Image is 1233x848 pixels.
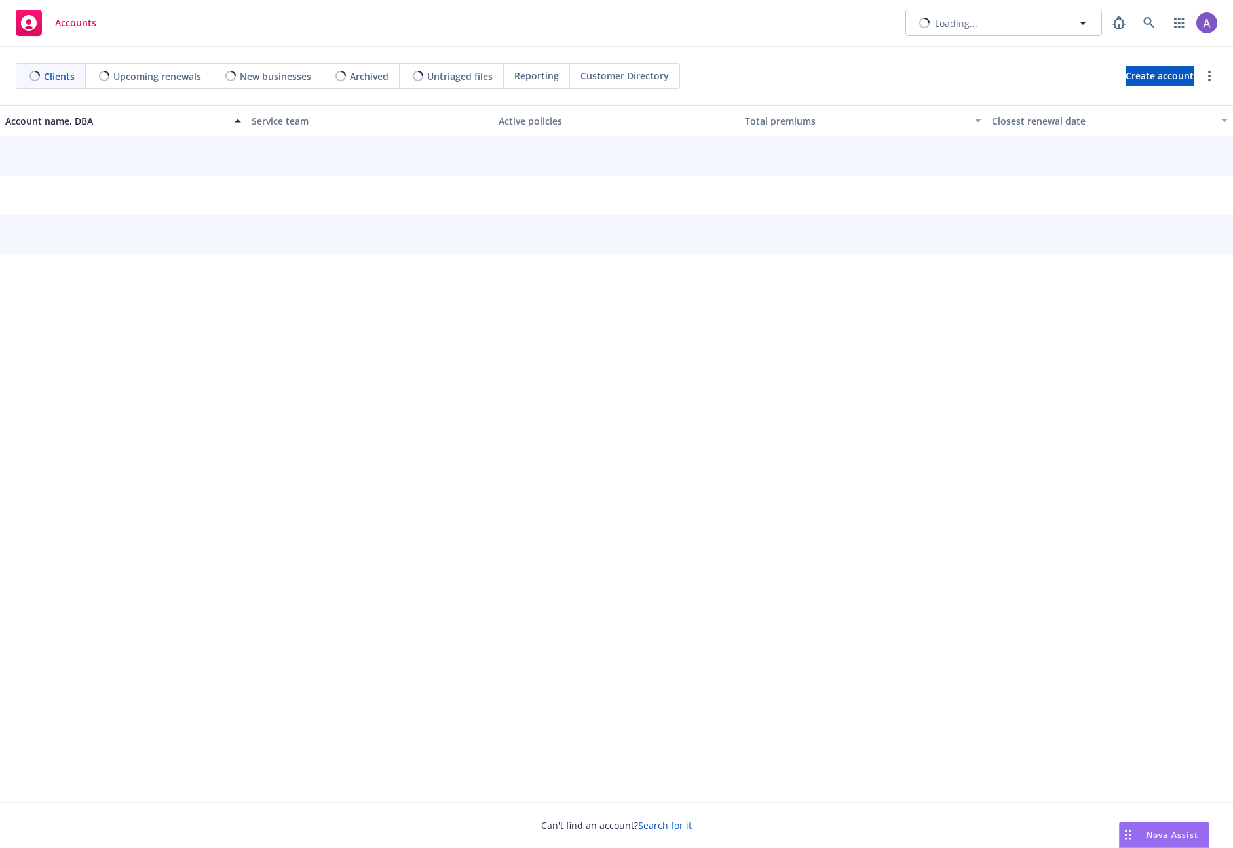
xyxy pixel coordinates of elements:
[44,69,75,83] span: Clients
[541,819,692,832] span: Can't find an account?
[10,5,102,41] a: Accounts
[740,105,986,136] button: Total premiums
[638,819,692,832] a: Search for it
[992,114,1213,128] div: Closest renewal date
[350,69,389,83] span: Archived
[55,18,96,28] span: Accounts
[252,114,487,128] div: Service team
[1147,829,1198,840] span: Nova Assist
[905,10,1102,36] button: Loading...
[1202,68,1217,84] a: more
[499,114,734,128] div: Active policies
[987,105,1233,136] button: Closest renewal date
[745,114,966,128] div: Total premiums
[427,69,493,83] span: Untriaged files
[935,16,977,30] span: Loading...
[1119,822,1209,848] button: Nova Assist
[1196,12,1217,33] img: photo
[1166,10,1192,36] a: Switch app
[240,69,311,83] span: New businesses
[246,105,493,136] button: Service team
[1136,10,1162,36] a: Search
[1106,10,1132,36] a: Report a Bug
[1120,822,1136,847] div: Drag to move
[580,69,669,83] span: Customer Directory
[1126,66,1194,86] a: Create account
[5,114,227,128] div: Account name, DBA
[493,105,740,136] button: Active policies
[1126,64,1194,88] span: Create account
[113,69,201,83] span: Upcoming renewals
[514,69,559,83] span: Reporting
